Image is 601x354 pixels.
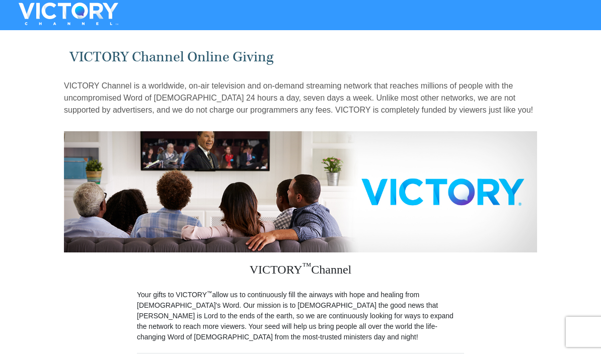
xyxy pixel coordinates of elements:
[69,49,532,65] h1: VICTORY Channel Online Giving
[207,290,212,296] sup: ™
[64,80,537,116] p: VICTORY Channel is a worldwide, on-air television and on-demand streaming network that reaches mi...
[6,3,131,25] img: VICTORYTHON - VICTORY Channel
[137,290,464,342] p: Your gifts to VICTORY allow us to continuously fill the airways with hope and healing from [DEMOG...
[303,261,312,271] sup: ™
[137,252,464,290] h3: VICTORY Channel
